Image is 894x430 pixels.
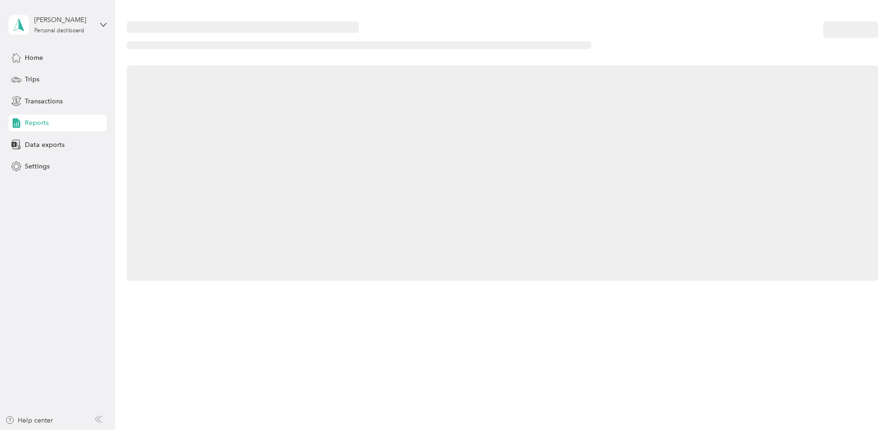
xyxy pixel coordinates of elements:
div: Personal dashboard [34,28,84,34]
iframe: Everlance-gr Chat Button Frame [842,378,894,430]
span: Home [25,53,43,63]
span: Data exports [25,140,65,150]
span: Transactions [25,96,63,106]
span: Settings [25,161,50,171]
span: Trips [25,74,39,84]
span: Reports [25,118,49,128]
div: [PERSON_NAME] [34,15,93,25]
button: Help center [5,415,53,425]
